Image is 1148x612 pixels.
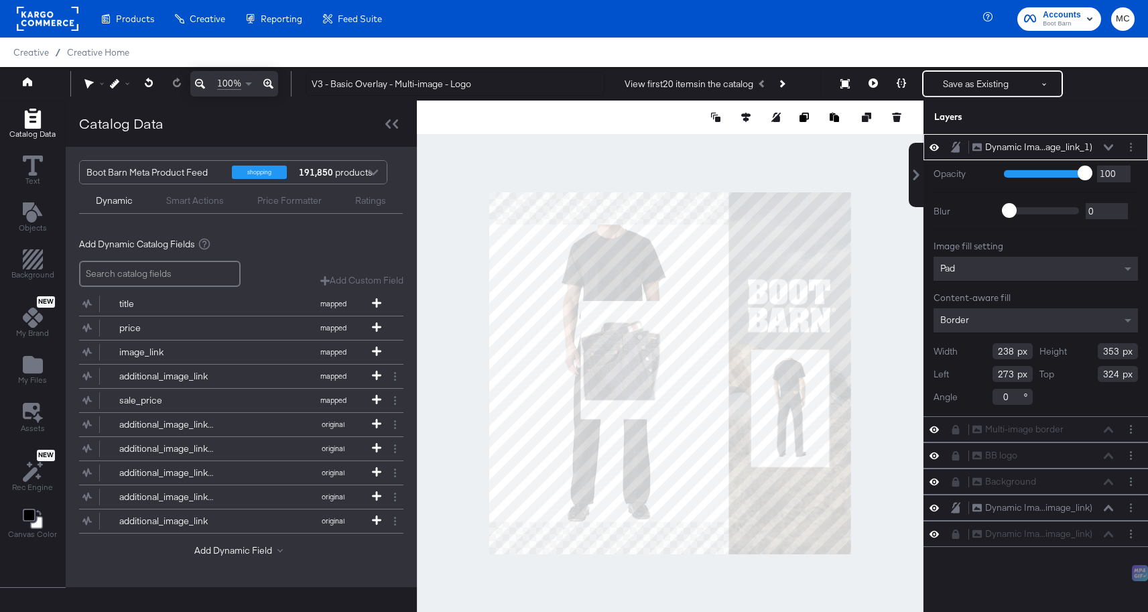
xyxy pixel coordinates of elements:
[96,194,133,207] div: Dynamic
[261,13,302,24] span: Reporting
[119,467,216,479] div: additional_image_link_2
[934,391,958,404] label: Angle
[79,365,387,388] button: additional_image_linkmapped
[79,389,403,412] div: sale_pricemapped
[1124,475,1138,489] button: Layer Options
[79,316,403,340] div: pricemapped
[79,114,164,133] div: Catalog Data
[296,395,370,405] span: mapped
[119,346,216,359] div: image_link
[79,413,387,436] button: additional_image_link_3original
[37,298,55,306] span: New
[79,316,387,340] button: pricemapped
[1111,7,1135,31] button: MC
[190,13,225,24] span: Creative
[940,314,969,326] span: Border
[985,501,1092,514] div: Dynamic Ima...image_link)
[1039,368,1054,381] label: Top
[11,199,55,237] button: Add Text
[79,238,195,251] span: Add Dynamic Catalog Fields
[8,529,57,540] span: Canvas Color
[985,141,1092,154] div: Dynamic Ima...age_link_1)
[1124,140,1138,154] button: Layer Options
[79,437,387,461] button: additional_image_link_4original
[3,247,62,285] button: Add Rectangle
[119,491,216,503] div: additional_image_link_1
[16,328,49,339] span: My Brand
[37,451,55,460] span: New
[257,194,322,207] div: Price Formatter
[79,365,403,388] div: additional_image_linkmapped
[11,269,54,280] span: Background
[79,261,241,287] input: Search catalog fields
[296,323,370,332] span: mapped
[13,47,49,58] span: Creative
[934,168,994,180] label: Opacity
[1124,527,1138,541] button: Layer Options
[934,205,994,218] label: Blur
[119,370,216,383] div: additional_image_link
[166,194,224,207] div: Smart Actions
[1,105,64,143] button: Add Rectangle
[13,399,53,438] button: Assets
[296,299,370,308] span: mapped
[79,292,403,316] div: titlemapped
[297,161,335,184] strong: 191,850
[8,294,57,343] button: NewMy Brand
[940,262,955,274] span: Pad
[25,176,40,186] span: Text
[1124,501,1138,515] button: Layer Options
[296,468,370,477] span: original
[1043,19,1081,29] span: Boot Barn
[355,194,386,207] div: Ratings
[86,161,222,184] div: Boot Barn Meta Product Feed
[800,111,813,124] button: Copy image
[79,341,403,364] div: image_linkmapped
[296,420,370,429] span: original
[1039,345,1067,358] label: Height
[194,544,288,557] button: Add Dynamic Field
[119,418,216,431] div: additional_image_link_3
[79,461,403,485] div: additional_image_link_2original
[934,368,949,381] label: Left
[297,161,337,184] div: products
[79,413,403,436] div: additional_image_link_3original
[79,389,387,412] button: sale_pricemapped
[67,47,129,58] a: Creative Home
[18,375,47,385] span: My Files
[79,485,387,509] button: additional_image_link_1original
[934,292,1138,304] div: Content-aware fill
[232,166,287,179] div: shopping
[934,240,1138,253] div: Image fill setting
[1017,7,1101,31] button: AccountsBoot Barn
[296,371,370,381] span: mapped
[1043,8,1081,22] span: Accounts
[12,482,53,493] span: Rec Engine
[79,485,403,509] div: additional_image_link_1original
[119,298,216,310] div: title
[972,501,1093,515] button: Dynamic Ima...image_link)
[296,347,370,357] span: mapped
[10,352,55,390] button: Add Files
[119,515,216,528] div: additional_image_link
[296,444,370,453] span: original
[830,111,843,124] button: Paste image
[49,47,67,58] span: /
[119,394,216,407] div: sale_price
[934,345,958,358] label: Width
[972,140,1093,154] button: Dynamic Ima...age_link_1)
[21,423,45,434] span: Assets
[217,77,241,90] span: 100%
[296,516,370,526] span: original
[625,78,753,90] div: View first 20 items in the catalog
[79,461,387,485] button: additional_image_link_2original
[116,13,154,24] span: Products
[9,129,56,139] span: Catalog Data
[320,274,403,287] button: Add Custom Field
[119,442,216,455] div: additional_image_link_4
[79,509,387,533] button: additional_image_linkoriginal
[119,322,216,334] div: price
[79,341,387,364] button: image_linkmapped
[934,111,1071,123] div: Layers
